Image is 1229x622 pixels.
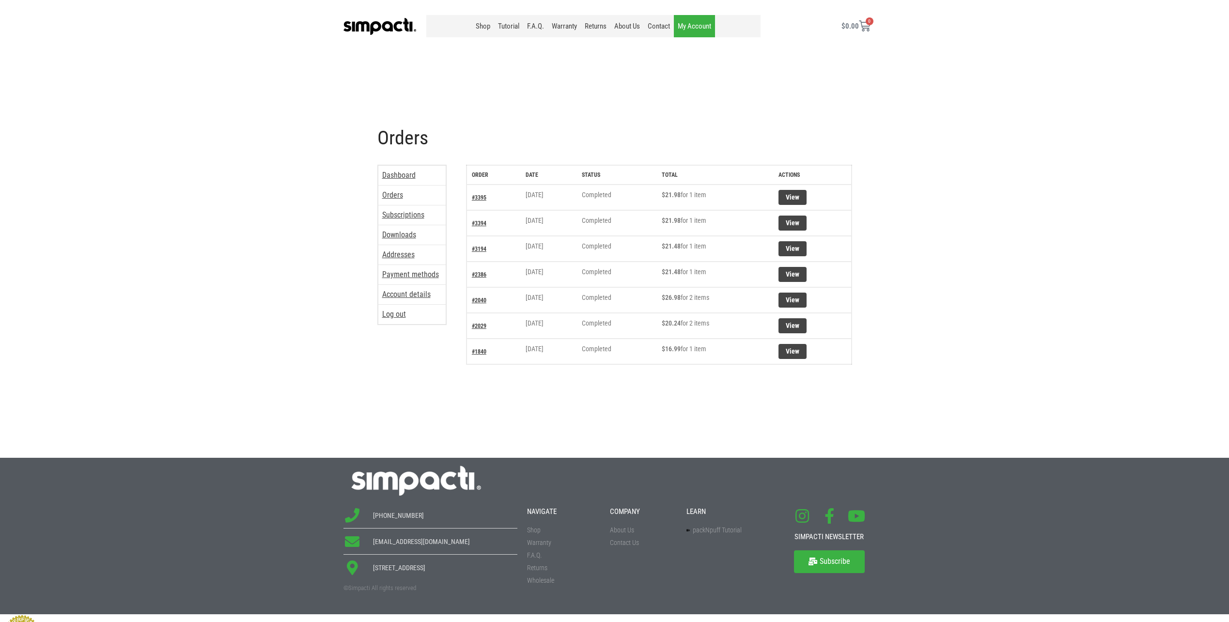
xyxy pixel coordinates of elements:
[472,348,486,355] a: View order number 1840
[527,508,600,515] h4: navigate
[686,508,763,515] h4: Learn
[794,550,865,573] a: Subscribe
[527,550,542,560] span: F.A.Q.
[378,265,446,284] a: Payment methods
[526,268,544,276] time: [DATE]
[778,267,807,282] a: View order 2386
[610,508,677,515] h4: Company
[577,185,657,210] td: Completed
[778,318,807,333] a: View order 2029
[686,525,763,535] a: packNpuff Tutorial
[378,166,446,185] a: Dashboard
[526,319,544,327] time: [DATE]
[526,345,544,353] time: [DATE]
[582,171,600,178] span: Status
[378,305,446,324] a: Log out
[657,236,773,262] td: for 1 item
[472,171,488,178] span: Order
[343,585,518,591] p: ©Simpacti All rights reserved
[472,194,486,201] a: View order number 3395
[527,563,547,573] span: Returns
[778,241,807,256] a: View order 3194
[662,171,678,178] span: Total
[377,126,852,150] h1: Orders
[371,563,425,573] span: [STREET_ADDRESS]
[610,538,639,548] span: Contact Us
[657,339,773,364] td: for 1 item
[577,339,657,364] td: Completed
[657,313,773,339] td: for 2 items
[830,15,882,38] a: $0.00 0
[610,525,634,535] span: About Us
[526,294,544,301] time: [DATE]
[526,242,544,250] time: [DATE]
[472,15,494,37] a: Shop
[662,345,681,353] span: 16.99
[662,319,681,327] span: 20.24
[472,323,486,329] a: View order number 2029
[610,538,677,548] a: Contact Us
[527,563,600,573] a: Returns
[577,262,657,287] td: Completed
[378,205,446,225] a: Subscriptions
[662,319,665,327] span: $
[773,533,886,541] h4: Simpacti Newsletter
[841,22,845,31] span: $
[527,538,551,548] span: Warranty
[778,216,807,231] a: View order 3394
[662,217,681,224] span: 21.98
[657,185,773,210] td: for 1 item
[472,246,486,252] a: View order number 3194
[371,537,470,547] span: [EMAIL_ADDRESS][DOMAIN_NAME]
[378,186,446,205] a: Orders
[662,268,681,276] span: 21.48
[581,15,610,37] a: Returns
[662,191,665,199] span: $
[378,285,446,304] a: Account details
[577,287,657,313] td: Completed
[577,210,657,236] td: Completed
[371,511,424,521] span: [PHONE_NUMBER]
[662,191,681,199] span: 21.98
[527,575,554,586] span: Wholesale
[644,15,674,37] a: Contact
[527,575,600,586] a: Wholesale
[778,190,807,205] a: View order 3395
[494,15,523,37] a: Tutorial
[662,242,665,250] span: $
[526,171,538,178] span: Date
[523,15,548,37] a: F.A.Q.
[662,242,681,250] span: 21.48
[841,22,859,31] bdi: 0.00
[610,525,677,535] a: About Us
[657,287,773,313] td: for 2 items
[662,294,665,301] span: $
[662,268,665,276] span: $
[657,210,773,236] td: for 1 item
[610,15,644,37] a: About Us
[820,558,850,566] span: Subscribe
[527,525,600,535] a: Shop
[526,217,544,224] time: [DATE]
[662,294,681,301] span: 26.98
[657,262,773,287] td: for 1 item
[778,293,807,308] a: View order 2040
[577,236,657,262] td: Completed
[778,171,800,178] span: Actions
[526,191,544,199] time: [DATE]
[527,550,600,560] a: F.A.Q.
[674,15,715,37] a: My Account
[577,313,657,339] td: Completed
[662,217,665,224] span: $
[866,17,873,25] span: 0
[378,245,446,264] a: Addresses
[548,15,581,37] a: Warranty
[378,225,446,245] a: Downloads
[472,271,486,278] a: View order number 2386
[662,345,665,353] span: $
[472,220,486,227] a: View order number 3394
[690,525,742,535] span: packNpuff Tutorial
[472,297,486,304] a: View order number 2040
[527,525,541,535] span: Shop
[778,344,807,359] a: View order 1840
